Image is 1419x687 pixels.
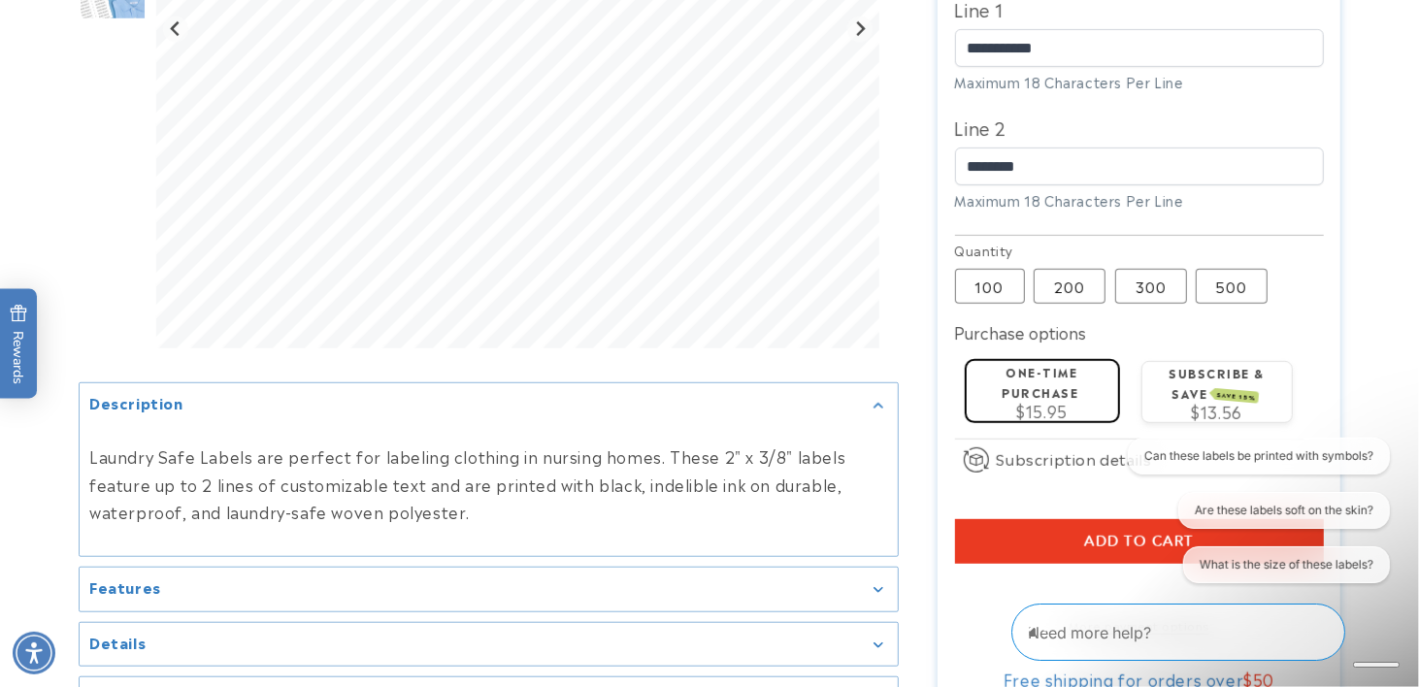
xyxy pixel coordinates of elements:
div: Maximum 18 Characters Per Line [955,72,1324,92]
span: SAVE 15% [1213,388,1259,404]
label: 300 [1115,269,1187,304]
label: Line 2 [955,112,1324,143]
label: Subscribe & save [1169,364,1265,402]
button: Add to cart [955,519,1324,564]
div: Maximum 18 Characters Per Line [955,190,1324,211]
span: Subscription details [997,447,1152,471]
span: $15.95 [1016,399,1068,422]
label: One-time purchase [1003,363,1079,401]
label: 500 [1196,269,1268,304]
summary: Description [80,384,898,428]
span: Rewards [10,305,28,385]
label: Purchase options [955,320,1087,343]
iframe: Gorgias live chat conversation starters [1115,438,1400,600]
span: Add to cart [1084,533,1194,550]
legend: Quantity [955,241,1015,260]
p: Laundry Safe Labels are perfect for labeling clothing in nursing homes. These 2" x 3/8" labels fe... [89,442,888,526]
span: $13.56 [1191,400,1242,423]
h2: Features [89,577,161,597]
button: Go to last slide [163,16,189,43]
label: 100 [955,269,1025,304]
summary: Features [80,568,898,611]
iframe: Gorgias Floating Chat [1011,596,1400,668]
div: Accessibility Menu [13,632,55,674]
label: 200 [1034,269,1105,304]
a: More payment options [955,616,1324,634]
button: Next slide [847,16,874,43]
h2: Description [89,394,183,413]
summary: Details [80,623,898,667]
